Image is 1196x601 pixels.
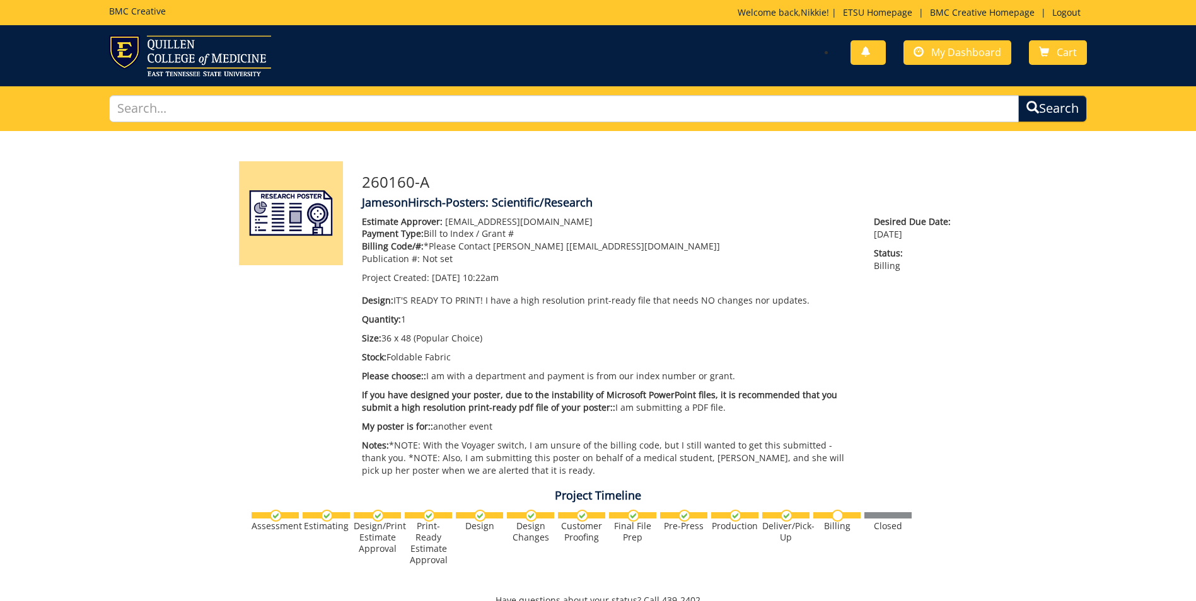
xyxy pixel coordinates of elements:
[762,520,810,543] div: Deliver/Pick-Up
[362,439,856,477] p: *NOTE: With the Voyager switch, I am unsure of the billing code, but I still wanted to get this s...
[362,370,856,382] p: I am with a department and payment is from our index number or grant.
[837,6,919,18] a: ETSU Homepage
[422,253,453,265] span: Not set
[362,294,393,306] span: Design:
[874,215,957,228] span: Desired Due Date:
[362,240,856,253] p: *Please Contact [PERSON_NAME] [ [EMAIL_ADDRESS][DOMAIN_NAME] ]
[609,520,656,543] div: Final File Prep
[362,253,420,265] span: Publication #:
[924,6,1041,18] a: BMC Creative Homepage
[832,510,844,522] img: no
[558,520,605,543] div: Customer Proofing
[362,332,381,344] span: Size:
[252,520,299,532] div: Assessment
[864,520,912,532] div: Closed
[362,313,401,325] span: Quantity:
[738,6,1087,19] p: Welcome back, ! | | |
[239,161,343,265] img: Product featured image
[1029,40,1087,65] a: Cart
[1018,95,1087,122] button: Search
[874,247,957,260] span: Status:
[362,227,424,239] span: Payment Type:
[362,389,856,414] p: I am submitting a PDF file.
[362,439,389,451] span: Notes:
[362,240,424,252] span: Billing Code/#:
[362,420,433,432] span: My poster is for::
[362,313,856,326] p: 1
[362,215,443,227] span: Estimate Approver:
[362,294,856,307] p: IT'S READY TO PRINT! I have a high resolution print-ready file that needs NO changes nor updates.
[678,510,690,522] img: checkmark
[362,351,386,363] span: Stock:
[781,510,792,522] img: checkmark
[229,489,967,502] h4: Project Timeline
[321,510,333,522] img: checkmark
[362,370,426,382] span: Please choose::
[362,389,837,413] span: If you have designed your poster, due to the instability of Microsoft PowerPoint files, it is rec...
[432,272,499,283] span: [DATE] 10:22am
[109,95,1019,122] input: Search...
[903,40,1011,65] a: My Dashboard
[362,351,856,363] p: Foldable Fabric
[1057,45,1077,59] span: Cart
[456,520,503,532] div: Design
[576,510,588,522] img: checkmark
[711,520,758,532] div: Production
[372,510,384,522] img: checkmark
[423,510,435,522] img: checkmark
[507,520,554,543] div: Design Changes
[362,215,856,228] p: [EMAIL_ADDRESS][DOMAIN_NAME]
[931,45,1001,59] span: My Dashboard
[362,272,429,283] span: Project Created:
[109,6,166,16] h5: BMC Creative
[354,520,401,554] div: Design/Print Estimate Approval
[362,227,856,240] p: Bill to Index / Grant #
[109,35,271,76] img: ETSU logo
[813,520,861,532] div: Billing
[405,520,452,566] div: Print-Ready Estimate Approval
[362,197,958,209] h4: JamesonHirsch-Posters: Scientific/Research
[474,510,486,522] img: checkmark
[874,247,957,272] p: Billing
[801,6,827,18] a: Nikkie
[525,510,537,522] img: checkmark
[270,510,282,522] img: checkmark
[1046,6,1087,18] a: Logout
[660,520,707,532] div: Pre-Press
[627,510,639,522] img: checkmark
[303,520,350,532] div: Estimating
[874,215,957,241] p: [DATE]
[729,510,741,522] img: checkmark
[362,174,958,190] h3: 260160-A
[362,332,856,345] p: 36 x 48 (Popular Choice)
[362,420,856,433] p: another event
